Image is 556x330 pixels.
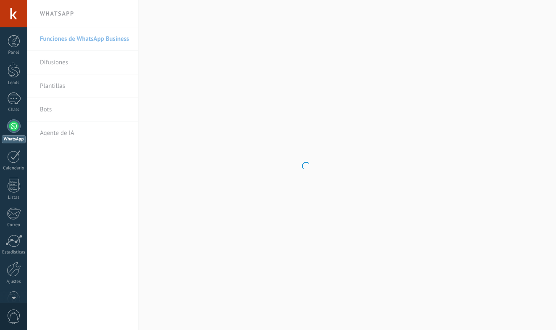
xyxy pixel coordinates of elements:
[2,135,26,143] div: WhatsApp
[2,250,26,255] div: Estadísticas
[2,279,26,285] div: Ajustes
[2,195,26,201] div: Listas
[2,166,26,171] div: Calendario
[2,80,26,86] div: Leads
[2,50,26,55] div: Panel
[2,107,26,113] div: Chats
[2,222,26,228] div: Correo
